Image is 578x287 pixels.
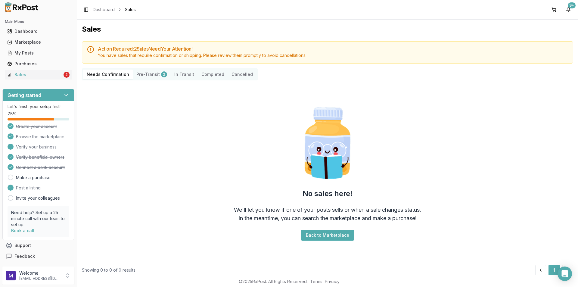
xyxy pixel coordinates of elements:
div: In the meantime, you can search the marketplace and make a purchase! [238,214,417,223]
span: Browse the marketplace [16,134,64,140]
button: Feedback [2,251,74,262]
button: Pre-Transit [133,70,171,79]
div: Purchases [7,61,70,67]
button: 1 [548,265,560,276]
nav: breadcrumb [93,7,136,13]
img: Smart Pill Bottle [289,105,366,182]
h1: Sales [82,24,573,34]
p: Welcome [19,270,61,276]
button: 9+ [564,5,573,14]
div: Open Intercom Messenger [558,267,572,281]
div: 2 [64,72,70,78]
button: Sales2 [2,70,74,80]
span: Sales [125,7,136,13]
div: You have sales that require confirmation or shipping. Please review them promptly to avoid cancel... [98,52,568,58]
span: Verify your business [16,144,57,150]
a: Dashboard [93,7,115,13]
p: Let's finish your setup first! [8,104,69,110]
a: Dashboard [5,26,72,37]
h3: Getting started [8,92,41,99]
div: My Posts [7,50,70,56]
a: Book a call [11,228,34,233]
span: Feedback [14,253,35,259]
a: Invite your colleagues [16,195,60,201]
span: 75 % [8,111,17,117]
a: My Posts [5,48,72,58]
span: Create your account [16,123,57,129]
div: Dashboard [7,28,70,34]
button: Purchases [2,59,74,69]
h2: No sales here! [303,189,353,198]
button: Dashboard [2,27,74,36]
img: RxPost Logo [2,2,41,12]
p: Need help? Set up a 25 minute call with our team to set up. [11,210,66,228]
a: Sales2 [5,69,72,80]
span: Post a listing [16,185,41,191]
button: Completed [198,70,228,79]
a: Purchases [5,58,72,69]
a: Marketplace [5,37,72,48]
div: Showing 0 to 0 of 0 results [82,267,135,273]
span: Verify beneficial owners [16,154,64,160]
div: 9+ [568,2,576,8]
button: Back to Marketplace [301,230,354,241]
a: Terms [310,279,322,284]
div: Sales [7,72,62,78]
img: User avatar [6,271,16,280]
div: Marketplace [7,39,70,45]
button: My Posts [2,48,74,58]
button: Support [2,240,74,251]
p: [EMAIL_ADDRESS][DOMAIN_NAME] [19,276,61,281]
button: Needs Confirmation [83,70,133,79]
a: Make a purchase [16,175,51,181]
h5: Action Required: 2 Sale s Need Your Attention! [98,46,568,51]
button: Marketplace [2,37,74,47]
span: Connect a bank account [16,164,65,170]
button: In Transit [171,70,198,79]
a: Privacy [325,279,340,284]
button: Cancelled [228,70,256,79]
h2: Main Menu [5,19,72,24]
div: 2 [161,71,167,77]
div: We'll let you know if one of your posts sells or when a sale changes status. [234,206,421,214]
